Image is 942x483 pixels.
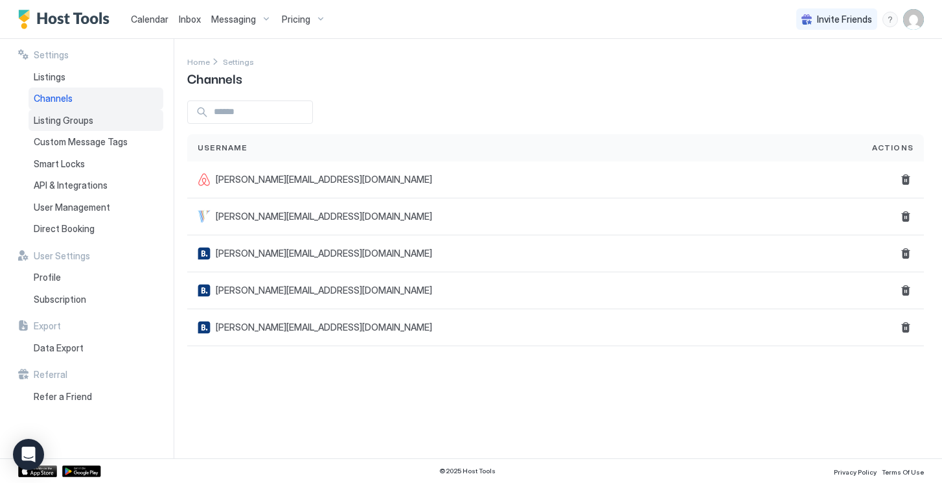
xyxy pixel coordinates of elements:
a: Subscription [29,289,163,311]
span: Refer a Friend [34,391,92,403]
span: [PERSON_NAME][EMAIL_ADDRESS][DOMAIN_NAME] [216,285,432,296]
span: [PERSON_NAME][EMAIL_ADDRESS][DOMAIN_NAME] [216,322,432,333]
a: Smart Locks [29,153,163,175]
button: Delete [898,209,913,224]
a: App Store [18,465,57,477]
span: Terms Of Use [882,468,924,476]
a: API & Integrations [29,174,163,196]
span: Settings [223,57,254,67]
button: Delete [898,246,913,261]
span: Invite Friends [817,14,872,25]
a: Channels [29,88,163,110]
a: Terms Of Use [882,464,924,478]
span: [PERSON_NAME][EMAIL_ADDRESS][DOMAIN_NAME] [216,211,432,222]
button: Delete [898,320,913,335]
span: Privacy Policy [834,468,877,476]
a: Host Tools Logo [18,10,115,29]
div: Breadcrumb [187,54,210,68]
span: Calendar [131,14,168,25]
span: Referral [34,369,67,381]
a: Data Export [29,337,163,359]
span: Listings [34,71,65,83]
span: Smart Locks [34,158,85,170]
span: Channels [187,68,242,88]
span: User Management [34,202,110,213]
a: Settings [223,54,254,68]
span: Direct Booking [34,223,95,235]
div: Open Intercom Messenger [13,439,44,470]
span: Actions [872,142,913,154]
a: Calendar [131,12,168,26]
button: Delete [898,283,913,298]
a: Listing Groups [29,110,163,132]
a: Profile [29,266,163,289]
span: Messaging [211,14,256,25]
span: Custom Message Tags [34,136,128,148]
span: Subscription [34,294,86,305]
span: Profile [34,272,61,283]
a: Custom Message Tags [29,131,163,153]
span: Export [34,320,61,332]
span: Username [198,142,247,154]
span: Data Export [34,342,84,354]
a: Inbox [179,12,201,26]
span: [PERSON_NAME][EMAIL_ADDRESS][DOMAIN_NAME] [216,248,432,259]
input: Input Field [209,101,312,123]
span: Listing Groups [34,115,93,126]
a: User Management [29,196,163,218]
a: Listings [29,66,163,88]
span: API & Integrations [34,180,108,191]
span: Home [187,57,210,67]
div: menu [882,12,898,27]
span: [PERSON_NAME][EMAIL_ADDRESS][DOMAIN_NAME] [216,174,432,185]
span: User Settings [34,250,90,262]
span: © 2025 Host Tools [439,467,496,475]
span: Pricing [282,14,310,25]
span: Inbox [179,14,201,25]
button: Delete [898,172,913,187]
a: Direct Booking [29,218,163,240]
a: Privacy Policy [834,464,877,478]
a: Google Play Store [62,465,101,477]
div: Breadcrumb [223,54,254,68]
span: Channels [34,93,73,104]
a: Refer a Friend [29,386,163,408]
span: Settings [34,49,69,61]
div: User profile [903,9,924,30]
a: Home [187,54,210,68]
